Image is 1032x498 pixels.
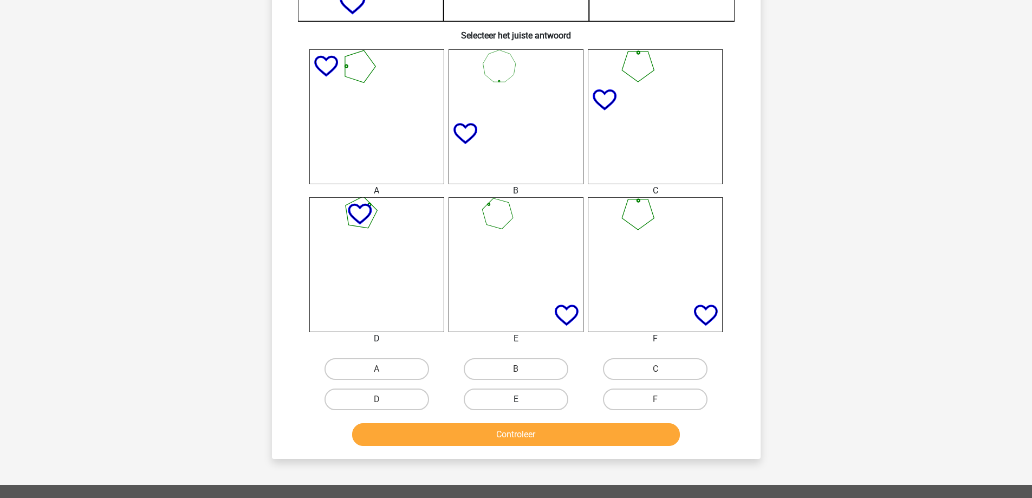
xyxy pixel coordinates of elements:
label: F [603,389,708,410]
h6: Selecteer het juiste antwoord [289,22,743,41]
label: C [603,358,708,380]
label: D [324,389,429,410]
div: C [580,184,731,197]
label: E [464,389,568,410]
div: A [301,184,452,197]
div: B [440,184,592,197]
label: B [464,358,568,380]
div: F [580,332,731,345]
button: Controleer [352,423,680,446]
label: A [324,358,429,380]
div: D [301,332,452,345]
div: E [440,332,592,345]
